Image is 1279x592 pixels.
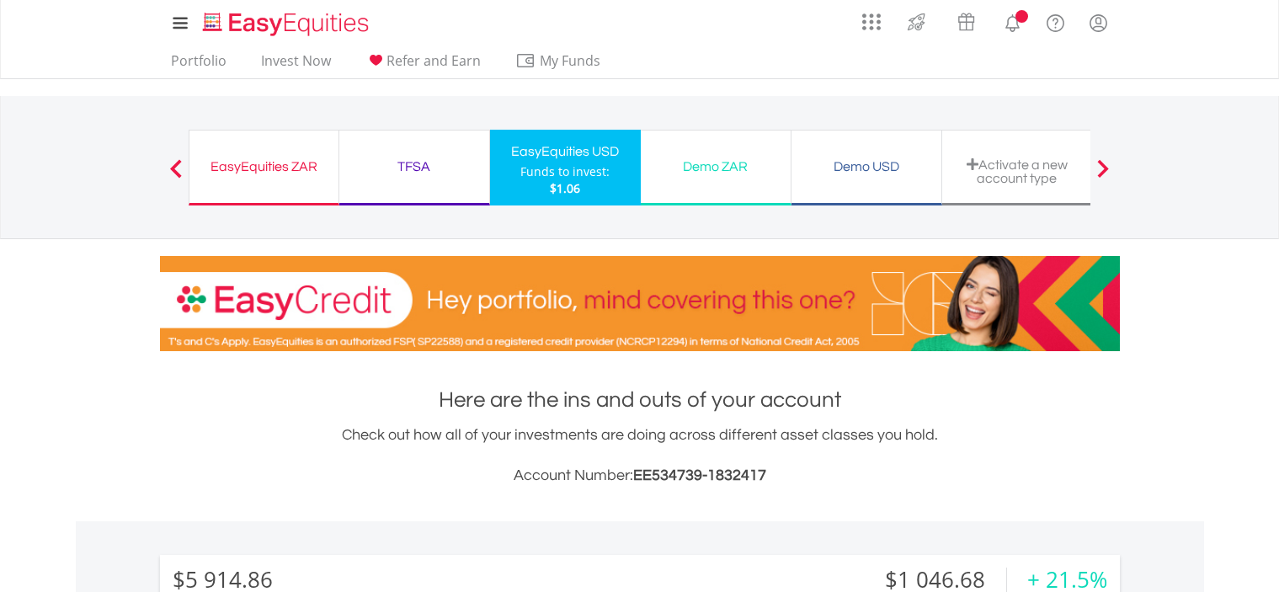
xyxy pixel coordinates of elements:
h3: Account Number: [160,464,1120,488]
div: EasyEquities ZAR [200,155,328,179]
span: EE534739-1832417 [633,467,766,483]
h1: Here are the ins and outs of your account [160,385,1120,415]
a: AppsGrid [851,4,892,31]
span: $1.06 [550,180,580,196]
img: EasyCredit Promotion Banner [160,256,1120,351]
a: Invest Now [254,52,338,78]
div: EasyEquities USD [500,140,631,163]
div: Activate a new account type [952,157,1082,185]
div: + 21.5% [1027,568,1107,592]
img: vouchers-v2.svg [952,8,980,35]
a: Refer and Earn [359,52,488,78]
a: Notifications [991,4,1034,38]
img: grid-menu-icon.svg [862,13,881,31]
span: Refer and Earn [386,51,481,70]
a: Vouchers [941,4,991,35]
div: $1 046.68 [882,568,1006,592]
a: Portfolio [164,52,233,78]
img: EasyEquities_Logo.png [200,10,376,38]
div: TFSA [349,155,479,179]
a: Home page [196,4,376,38]
div: Demo USD [802,155,931,179]
div: Funds to invest: [520,163,610,180]
a: FAQ's and Support [1034,4,1077,38]
div: Demo ZAR [651,155,781,179]
div: $5 914.86 [173,568,273,592]
img: thrive-v2.svg [903,8,930,35]
a: My Profile [1077,4,1120,41]
span: My Funds [515,50,626,72]
div: Check out how all of your investments are doing across different asset classes you hold. [160,424,1120,488]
